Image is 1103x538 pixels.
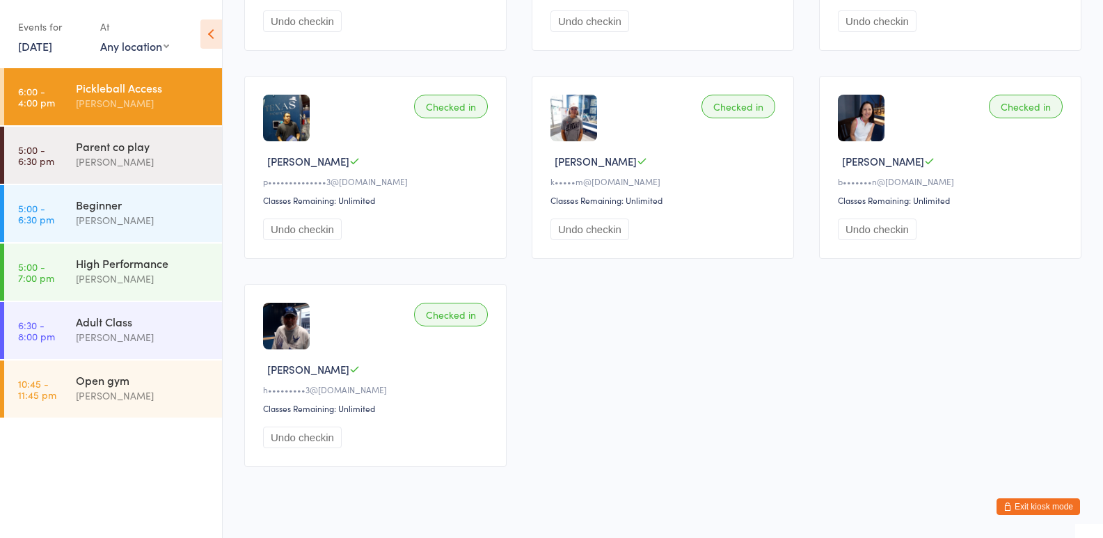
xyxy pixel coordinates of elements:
div: b•••••••n@[DOMAIN_NAME] [838,175,1067,187]
div: Classes Remaining: Unlimited [838,194,1067,206]
div: Classes Remaining: Unlimited [550,194,779,206]
div: Checked in [414,95,488,118]
a: 5:00 -6:30 pmBeginner[PERSON_NAME] [4,185,222,242]
time: 6:00 - 4:00 pm [18,86,55,108]
div: [PERSON_NAME] [76,329,210,345]
div: [PERSON_NAME] [76,388,210,404]
time: 5:00 - 7:00 pm [18,261,54,283]
div: Classes Remaining: Unlimited [263,402,492,414]
time: 5:00 - 6:30 pm [18,144,54,166]
button: Undo checkin [263,10,342,32]
div: Beginner [76,197,210,212]
div: [PERSON_NAME] [76,271,210,287]
span: [PERSON_NAME] [555,154,637,168]
a: 10:45 -11:45 pmOpen gym[PERSON_NAME] [4,361,222,418]
div: p••••••••••••••3@[DOMAIN_NAME] [263,175,492,187]
span: [PERSON_NAME] [842,154,924,168]
div: [PERSON_NAME] [76,212,210,228]
time: 6:30 - 8:00 pm [18,319,55,342]
a: 6:00 -4:00 pmPickleball Access[PERSON_NAME] [4,68,222,125]
img: image1681404561.png [838,95,884,141]
div: [PERSON_NAME] [76,95,210,111]
span: [PERSON_NAME] [267,362,349,377]
div: Parent co play [76,139,210,154]
a: 5:00 -6:30 pmParent co play[PERSON_NAME] [4,127,222,184]
div: High Performance [76,255,210,271]
div: [PERSON_NAME] [76,154,210,170]
a: 6:30 -8:00 pmAdult Class[PERSON_NAME] [4,302,222,359]
div: h•••••••••3@[DOMAIN_NAME] [263,383,492,395]
button: Undo checkin [838,219,916,240]
span: [PERSON_NAME] [267,154,349,168]
div: Adult Class [76,314,210,329]
div: Open gym [76,372,210,388]
time: 5:00 - 6:30 pm [18,203,54,225]
div: Pickleball Access [76,80,210,95]
div: k•••••m@[DOMAIN_NAME] [550,175,779,187]
div: Checked in [414,303,488,326]
div: Checked in [989,95,1063,118]
div: Checked in [701,95,775,118]
div: At [100,15,169,38]
button: Undo checkin [550,219,629,240]
img: image1679410061.png [263,303,310,349]
button: Exit kiosk mode [997,498,1080,515]
div: Events for [18,15,86,38]
button: Undo checkin [263,427,342,448]
button: Undo checkin [838,10,916,32]
button: Undo checkin [263,219,342,240]
img: image1743337072.png [263,95,310,141]
div: Classes Remaining: Unlimited [263,194,492,206]
button: Undo checkin [550,10,629,32]
a: [DATE] [18,38,52,54]
time: 10:45 - 11:45 pm [18,378,56,400]
img: image1690553437.png [550,95,597,141]
div: Any location [100,38,169,54]
a: 5:00 -7:00 pmHigh Performance[PERSON_NAME] [4,244,222,301]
